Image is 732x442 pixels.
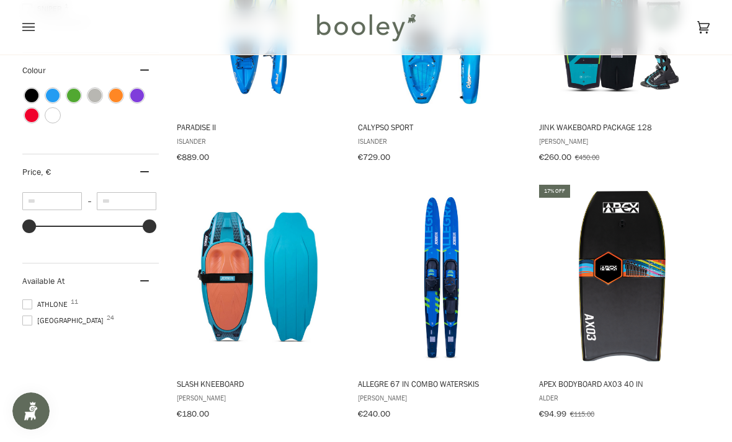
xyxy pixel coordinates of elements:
[539,378,705,389] span: Apex Bodyboard AX03 40 in
[41,166,51,178] span: , €
[311,9,420,45] img: Booley
[177,378,343,389] span: Slash Kneeboard
[22,315,107,326] span: [GEOGRAPHIC_DATA]
[25,108,38,122] span: Colour: Red
[358,392,524,403] span: [PERSON_NAME]
[175,183,345,423] a: Slash Kneeboard
[177,392,343,403] span: [PERSON_NAME]
[539,408,566,420] span: €94.99
[537,183,707,423] a: Apex Bodyboard AX03 40 in
[67,89,81,102] span: Colour: Green
[539,392,705,403] span: Alder
[356,191,526,361] img: Jobe Allegre 67 in Combo Waterskis Blue - Booley Galway
[88,89,102,102] span: Colour: Grey
[97,192,156,210] input: Maximum value
[12,392,50,430] iframe: Button to open loyalty program pop-up
[107,315,114,321] span: 24
[22,166,51,178] span: Price
[539,151,571,163] span: €260.00
[130,89,144,102] span: Colour: Purple
[575,152,599,162] span: €450.00
[82,196,97,206] span: –
[22,299,71,310] span: Athlone
[25,89,38,102] span: Colour: Black
[109,89,123,102] span: Colour: Orange
[22,192,82,210] input: Minimum value
[22,64,55,76] span: Colour
[539,136,705,146] span: [PERSON_NAME]
[358,151,390,163] span: €729.00
[177,122,343,133] span: Paradise II
[177,136,343,146] span: Islander
[22,275,65,287] span: Available At
[570,409,594,419] span: €115.00
[177,408,209,420] span: €180.00
[358,408,390,420] span: €240.00
[539,122,705,133] span: Jink Wakeboard Package 128
[177,151,209,163] span: €889.00
[356,183,526,423] a: Allegre 67 in Combo Waterskis
[358,136,524,146] span: Islander
[358,378,524,389] span: Allegre 67 in Combo Waterskis
[71,299,78,305] span: 11
[175,191,345,361] img: Jobe Slash Kneeboard Teal - Booley Galway
[46,108,60,122] span: Colour: White
[358,122,524,133] span: Calypso Sport
[539,185,570,198] div: 17% off
[46,89,60,102] span: Colour: Blue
